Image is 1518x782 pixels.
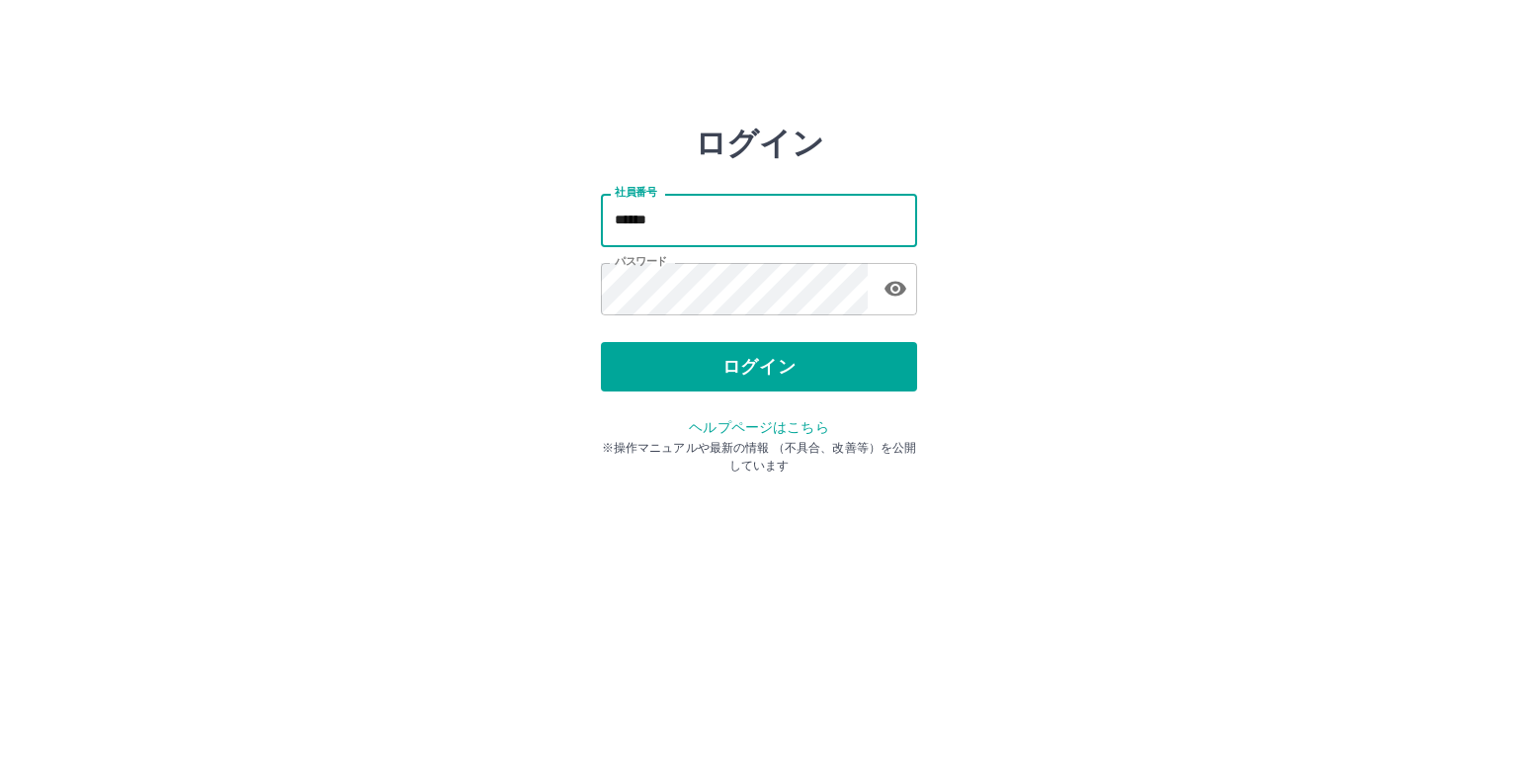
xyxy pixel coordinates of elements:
p: ※操作マニュアルや最新の情報 （不具合、改善等）を公開しています [601,439,917,475]
button: ログイン [601,342,917,391]
a: ヘルプページはこちら [689,419,828,435]
h2: ログイン [695,125,824,162]
label: パスワード [615,254,667,269]
label: 社員番号 [615,185,656,200]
